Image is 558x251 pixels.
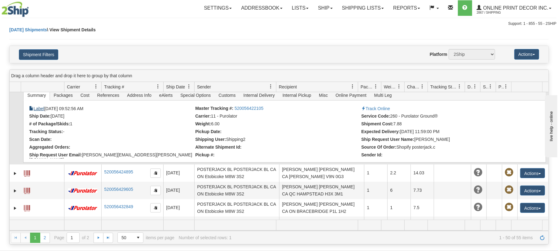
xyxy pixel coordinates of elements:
[194,199,279,217] td: POSTERJACK BL POSTERJACK BL CA ON Etobicoke M8W 3S2
[29,121,194,128] li: 1
[194,182,279,199] td: POSTERJACK BL POSTERJACK BL CA ON Etobicoke M8W 3S2
[166,84,185,90] span: Ship Date
[236,0,287,16] a: Addressbook
[361,129,526,135] li: [DATE] 11:59:00 PM
[483,84,488,90] span: Shipment Issues
[279,217,364,241] td: [PERSON_NAME] [PERSON_NAME] [GEOGRAPHIC_DATA] ON [GEOGRAPHIC_DATA] 1L7
[411,199,434,217] td: 7.5
[361,145,526,151] li: Shopify posterjack.c
[387,217,411,241] td: 1
[24,168,30,177] a: Label
[371,90,396,100] span: Multi Leg
[163,164,194,182] td: [DATE]
[199,0,236,16] a: Settings
[24,202,30,212] a: Label
[482,5,548,11] span: Online Print Decor Inc.
[520,168,545,178] button: Actions
[411,217,434,241] td: 6.98
[150,203,161,213] button: Copy to clipboard
[67,206,99,210] img: 11 - Purolator
[197,84,211,90] span: Sender
[54,232,89,243] span: Page of 2
[10,70,548,82] div: grid grouping header
[215,90,239,100] span: Customs
[470,81,480,92] a: Delivery Status filter column settings
[315,90,332,100] span: Misc
[179,235,231,240] div: Number of selected rows: 1
[50,90,76,100] span: Packages
[387,182,411,199] td: 6
[19,49,58,60] button: Shipment Filters
[117,232,143,243] span: Page sizes drop down
[361,114,526,120] li: 260 - Purolator Ground®
[104,84,124,90] span: Tracking #
[104,204,133,209] a: 520056432849
[240,90,279,100] span: Internal Delivery
[313,0,337,16] a: Ship
[430,51,447,57] label: Platform
[485,81,496,92] a: Shipment Issues filter column settings
[29,114,194,120] li: [DATE]
[177,90,214,100] span: Special Options
[514,49,539,60] button: Actions
[364,199,387,217] td: 1
[364,164,387,182] td: 1
[361,84,374,90] span: Packages
[12,170,18,177] a: Expand
[195,114,211,119] strong: Carrier:
[501,81,511,92] a: Pickup Status filter column settings
[94,90,123,100] span: References
[361,106,390,111] a: Track Online
[94,233,103,243] a: Go to the next page
[29,129,63,134] strong: Tracking Status:
[477,10,523,16] span: 2867 / Shipping
[364,182,387,199] td: 1
[411,182,434,199] td: 7.73
[195,152,214,157] strong: Pickup #:
[195,114,360,120] li: 11 - Purolator
[104,169,133,174] a: 520056424895
[520,186,545,195] button: Actions
[505,168,513,177] span: Pickup Not Assigned
[121,235,130,241] span: 50
[454,81,465,92] a: Tracking Status filter column settings
[430,84,457,90] span: Tracking Status
[30,233,40,243] span: Page 1
[24,90,50,100] span: Summary
[544,94,557,157] iframe: chat widget
[266,81,276,92] a: Sender filter column settings
[417,81,428,92] a: Charge filter column settings
[163,217,194,241] td: [DATE]
[29,137,51,142] strong: Scan Date:
[195,121,211,126] strong: Weight:
[195,129,222,134] strong: Pickup Date:
[9,27,47,32] a: [DATE] Shipments
[407,84,420,90] span: Charge
[153,81,163,92] a: Tracking # filter column settings
[337,0,389,16] a: Shipping lists
[24,185,30,195] a: Label
[194,164,279,182] td: POSTERJACK BL POSTERJACK BL CA ON Etobicoke M8W 3S2
[103,233,113,243] a: Go to the last page
[29,152,194,159] li: [PERSON_NAME][EMAIL_ADDRESS][PERSON_NAME][DOMAIN_NAME]
[384,84,397,90] span: Weight
[371,81,381,92] a: Packages filter column settings
[195,137,226,142] strong: Shipping User:
[195,137,360,143] li: Shipping2 (23707)
[361,121,393,126] strong: Shipment Cost:
[505,203,513,212] span: Pickup Not Assigned
[91,81,101,92] a: Carrier filter column settings
[5,5,57,10] div: live help - online
[361,129,400,134] strong: Expected Delivery:
[474,186,482,194] span: Unknown
[468,84,473,90] span: Delivery Status
[123,90,155,100] span: Address Info
[67,233,79,243] input: Page 1
[279,90,315,100] span: Internal Pickup
[499,84,504,90] span: Pickup Status
[505,186,513,194] span: Pickup Not Assigned
[29,114,51,119] strong: Ship Date:
[394,81,404,92] a: Weight filter column settings
[195,145,241,150] strong: Alternate Shipment Id:
[361,152,382,157] strong: Sender Id:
